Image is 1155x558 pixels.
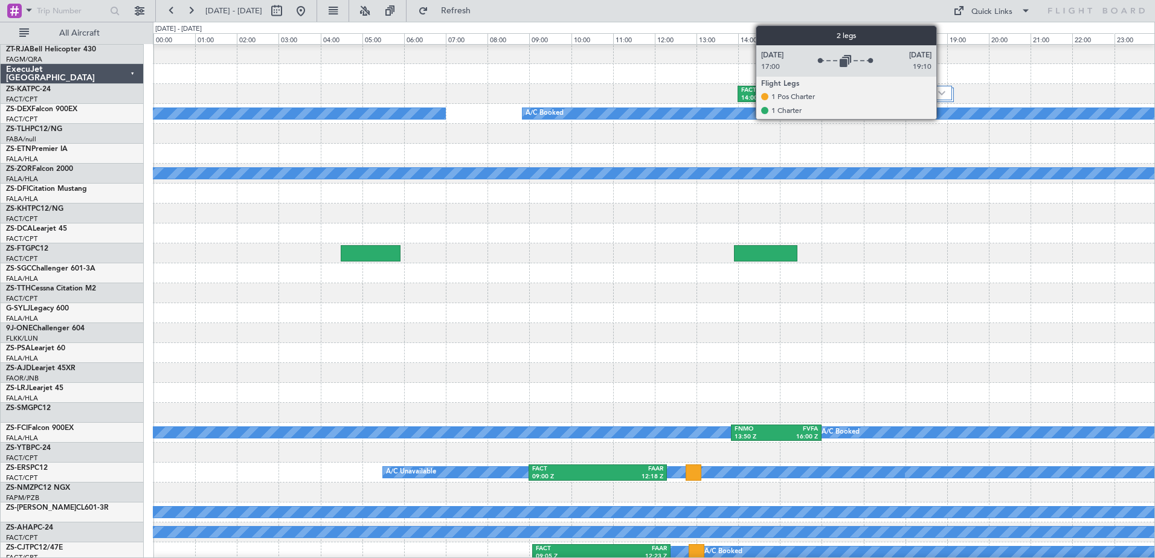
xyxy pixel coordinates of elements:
[6,325,85,332] a: 9J-ONEChallenger 604
[446,33,487,44] div: 07:00
[6,444,51,452] a: ZS-YTBPC-24
[864,33,906,44] div: 17:00
[780,33,822,44] div: 15:00
[6,126,30,133] span: ZS-TLH
[6,345,31,352] span: ZS-PSA
[971,6,1012,18] div: Quick Links
[735,433,776,441] div: 13:50 Z
[6,544,63,551] a: ZS-CJTPC12/47E
[6,234,37,243] a: FACT/CPT
[776,433,818,441] div: 16:00 Z
[741,94,781,103] div: 14:00 Z
[598,465,663,473] div: FAAR
[6,205,63,213] a: ZS-KHTPC12/NG
[237,33,278,44] div: 02:00
[6,524,33,531] span: ZS-AHA
[6,305,30,312] span: G-SYLJ
[532,465,597,473] div: FACT
[741,86,781,95] div: FACT
[822,423,860,441] div: A/C Booked
[6,354,38,363] a: FALA/HLA
[6,454,37,463] a: FACT/CPT
[529,33,571,44] div: 09:00
[6,225,67,232] a: ZS-DCALearjet 45
[6,314,38,323] a: FALA/HLA
[655,33,697,44] div: 12:00
[776,425,818,434] div: FVFA
[6,493,39,502] a: FAPM/PZB
[613,33,655,44] div: 11:00
[6,225,33,232] span: ZS-DCA
[6,185,28,193] span: ZS-DFI
[6,155,38,164] a: FALA/HLA
[6,46,96,53] a: ZT-RJABell Helicopter 430
[6,95,37,104] a: FACT/CPT
[6,484,34,492] span: ZS-NMZ
[781,94,821,103] div: 16:05 Z
[6,374,39,383] a: FAOR/JNB
[6,444,31,452] span: ZS-YTB
[6,334,38,343] a: FLKK/LUN
[6,504,76,512] span: ZS-[PERSON_NAME]
[6,285,31,292] span: ZS-TTH
[6,106,77,113] a: ZS-DEXFalcon 900EX
[1031,33,1072,44] div: 21:00
[6,265,95,272] a: ZS-SGCChallenger 601-3A
[536,545,601,553] div: FACT
[822,33,863,44] div: 16:00
[153,33,195,44] div: 00:00
[6,425,28,432] span: ZS-FCI
[6,86,51,93] a: ZS-KATPC-24
[6,285,96,292] a: ZS-TTHCessna Citation M2
[31,29,127,37] span: All Aircraft
[6,265,31,272] span: ZS-SGC
[6,484,70,492] a: ZS-NMZPC12 NGX
[598,473,663,481] div: 12:18 Z
[6,205,31,213] span: ZS-KHT
[6,533,37,542] a: FACT/CPT
[947,33,989,44] div: 19:00
[6,194,38,204] a: FALA/HLA
[404,33,446,44] div: 06:00
[6,254,37,263] a: FACT/CPT
[571,33,613,44] div: 10:00
[906,33,947,44] div: 18:00
[6,305,69,312] a: G-SYLJLegacy 600
[6,365,76,372] a: ZS-AJDLearjet 45XR
[6,126,62,133] a: ZS-TLHPC12/NG
[6,405,33,412] span: ZS-SMG
[989,33,1031,44] div: 20:00
[487,33,529,44] div: 08:00
[738,33,780,44] div: 14:00
[697,33,738,44] div: 13:00
[321,33,362,44] div: 04:00
[6,544,30,551] span: ZS-CJT
[6,274,38,283] a: FALA/HLA
[781,86,821,95] div: FAOR
[6,325,33,332] span: 9J-ONE
[6,106,31,113] span: ZS-DEX
[362,33,404,44] div: 05:00
[6,165,32,173] span: ZS-ZOR
[6,425,74,432] a: ZS-FCIFalcon 900EX
[6,135,36,144] a: FABA/null
[386,463,436,481] div: A/C Unavailable
[938,91,945,95] img: arrow-gray.svg
[1072,33,1114,44] div: 22:00
[532,473,597,481] div: 09:00 Z
[6,245,31,252] span: ZS-FTG
[6,55,42,64] a: FAGM/QRA
[6,365,31,372] span: ZS-AJD
[601,545,666,553] div: FAAR
[6,86,31,93] span: ZS-KAT
[278,33,320,44] div: 03:00
[6,464,30,472] span: ZS-ERS
[155,24,202,34] div: [DATE] - [DATE]
[526,104,564,123] div: A/C Booked
[6,385,29,392] span: ZS-LRJ
[6,165,73,173] a: ZS-ZORFalcon 2000
[870,88,938,98] label: 2 Flight Legs
[6,464,48,472] a: ZS-ERSPC12
[6,394,38,403] a: FALA/HLA
[195,33,237,44] div: 01:00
